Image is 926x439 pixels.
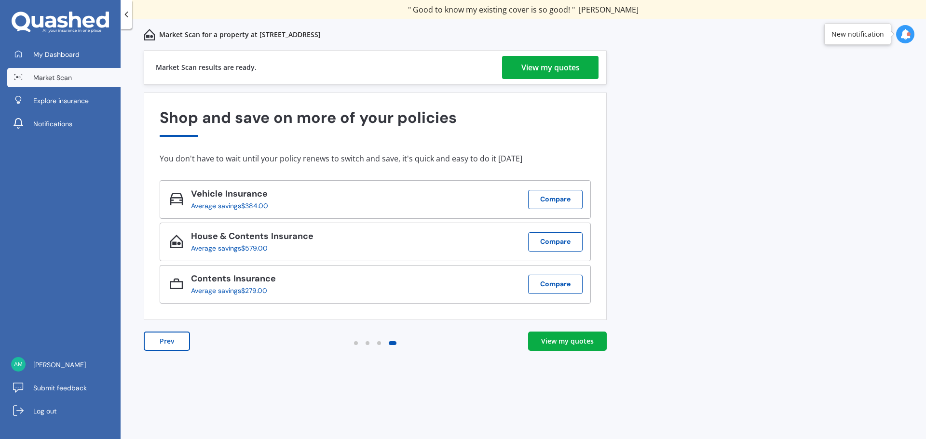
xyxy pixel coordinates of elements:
span: My Dashboard [33,50,80,59]
div: Market Scan results are ready. [156,51,257,84]
div: Average savings $279.00 [191,287,268,294]
button: Compare [528,275,583,294]
div: Shop and save on more of your policies [160,109,591,136]
span: Log out [33,406,56,416]
a: View my quotes [528,332,607,351]
img: home-and-contents.b802091223b8502ef2dd.svg [144,29,155,40]
span: [PERSON_NAME] [33,360,86,370]
span: Explore insurance [33,96,89,106]
img: Vehicle_icon [170,192,183,206]
a: My Dashboard [7,45,121,64]
p: Market Scan for a property at [STREET_ADDRESS] [159,30,321,40]
span: Submit feedback [33,383,87,393]
div: View my quotes [521,56,580,79]
div: You don't have to wait until your policy renews to switch and save, it's quick and easy to do it ... [160,154,591,163]
a: Notifications [7,114,121,133]
a: Market Scan [7,68,121,87]
a: [PERSON_NAME] [7,355,121,374]
button: Prev [144,332,190,351]
span: Notifications [33,119,72,129]
div: Vehicle [191,189,276,202]
div: View my quotes [541,336,594,346]
span: Insurance [223,188,268,200]
div: Average savings $384.00 [191,202,268,210]
a: Submit feedback [7,378,121,398]
a: Explore insurance [7,91,121,110]
img: House & Contents_icon [170,235,183,248]
a: Log out [7,401,121,421]
button: Compare [528,232,583,252]
div: New notification [831,29,884,39]
img: Contents_icon [170,277,183,291]
div: Average savings $579.00 [191,244,306,252]
div: Contents [191,274,276,287]
span: Insurance [231,273,276,284]
span: Market Scan [33,73,72,82]
div: House & Contents [191,231,313,244]
img: 8a887128f55ae87be8cf8e580c3506ac [11,357,26,372]
span: Insurance [269,230,313,242]
button: Compare [528,190,583,209]
a: View my quotes [502,56,599,79]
